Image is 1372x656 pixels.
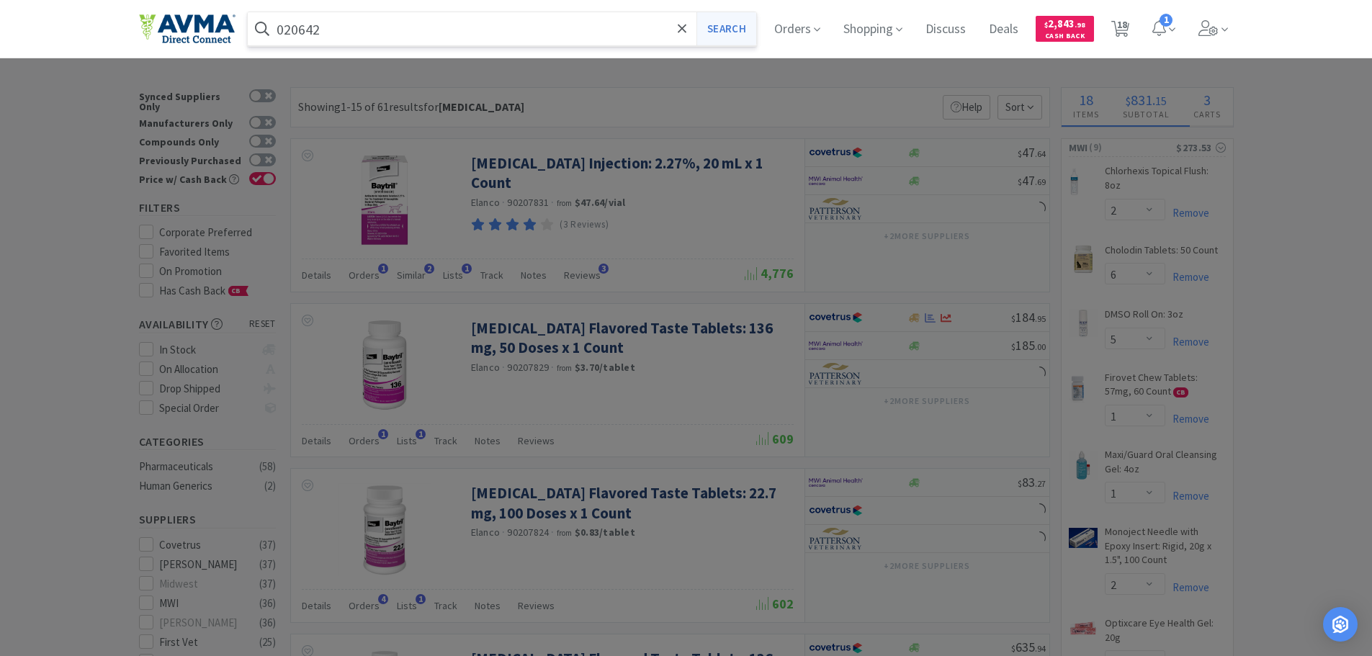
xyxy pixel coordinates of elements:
[1075,20,1085,30] span: . 98
[920,23,972,36] a: Discuss
[1044,17,1085,30] span: 2,843
[1323,607,1358,642] div: Open Intercom Messenger
[1106,24,1135,37] a: 18
[139,14,236,44] img: e4e33dab9f054f5782a47901c742baa9_102.png
[983,23,1024,36] a: Deals
[1044,32,1085,42] span: Cash Back
[1044,20,1048,30] span: $
[248,12,757,45] input: Search by item, sku, manufacturer, ingredient, size...
[1160,14,1173,27] span: 1
[696,12,756,45] button: Search
[1036,9,1094,48] a: $2,843.98Cash Back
